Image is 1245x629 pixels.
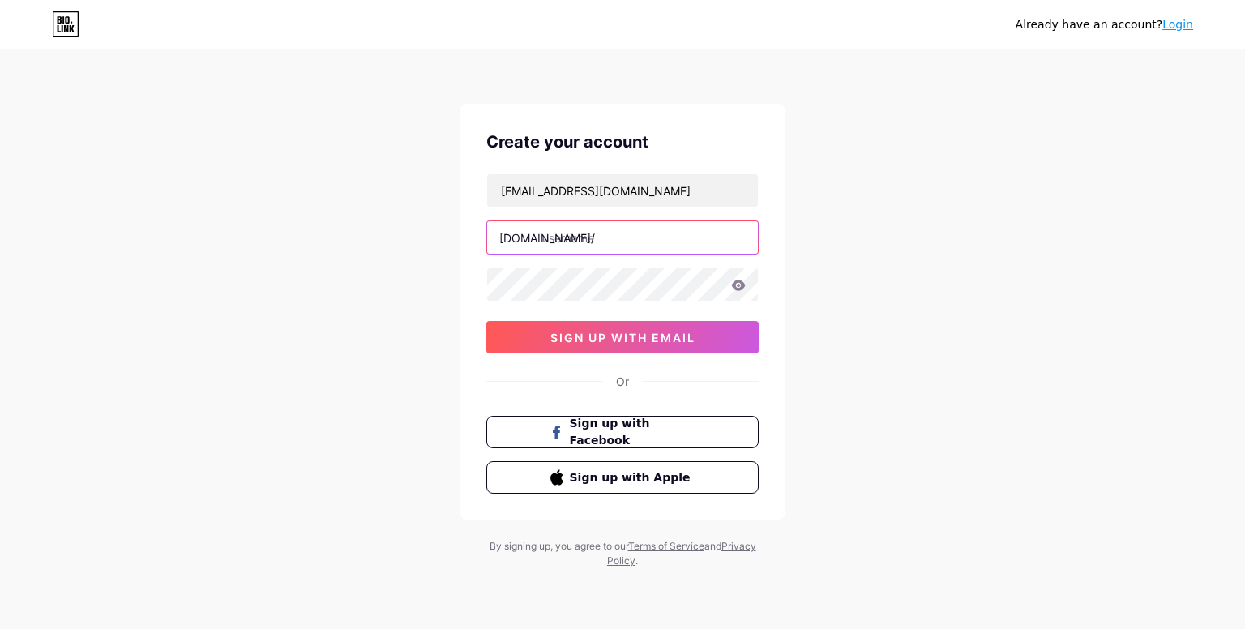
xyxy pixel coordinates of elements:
[486,130,759,154] div: Create your account
[570,469,695,486] span: Sign up with Apple
[486,416,759,448] button: Sign up with Facebook
[499,229,595,246] div: [DOMAIN_NAME]/
[485,539,760,568] div: By signing up, you agree to our and .
[1016,16,1193,33] div: Already have an account?
[1162,18,1193,31] a: Login
[570,415,695,449] span: Sign up with Facebook
[487,221,758,254] input: username
[628,540,704,552] a: Terms of Service
[486,321,759,353] button: sign up with email
[616,373,629,390] div: Or
[487,174,758,207] input: Email
[550,331,695,344] span: sign up with email
[486,461,759,494] button: Sign up with Apple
